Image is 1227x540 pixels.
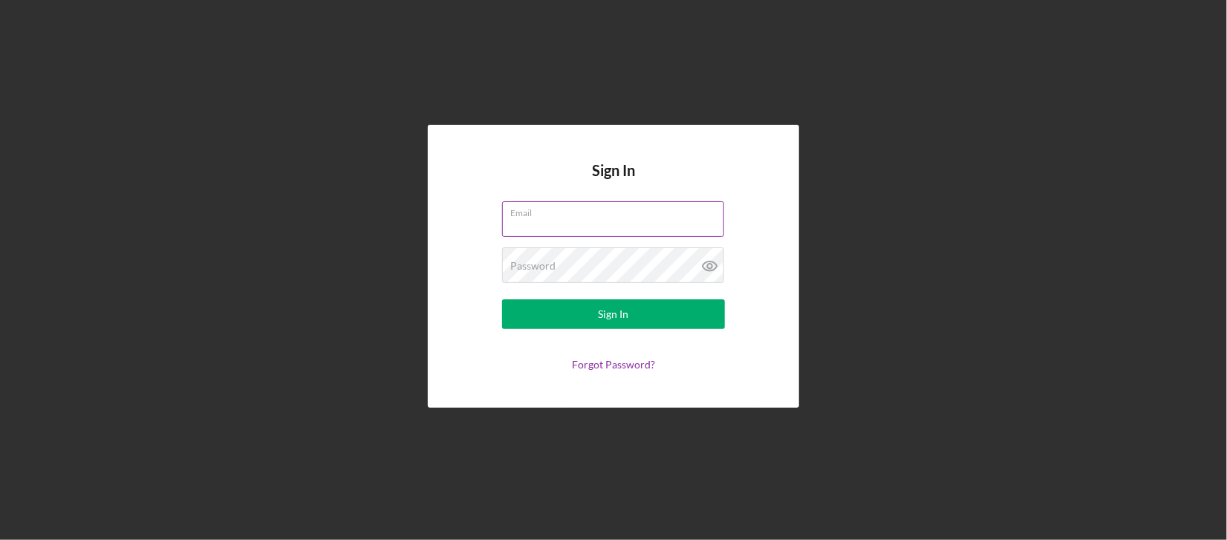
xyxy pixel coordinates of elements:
[510,260,556,272] label: Password
[510,202,724,218] label: Email
[599,299,629,329] div: Sign In
[572,358,655,371] a: Forgot Password?
[502,299,725,329] button: Sign In
[592,162,635,201] h4: Sign In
